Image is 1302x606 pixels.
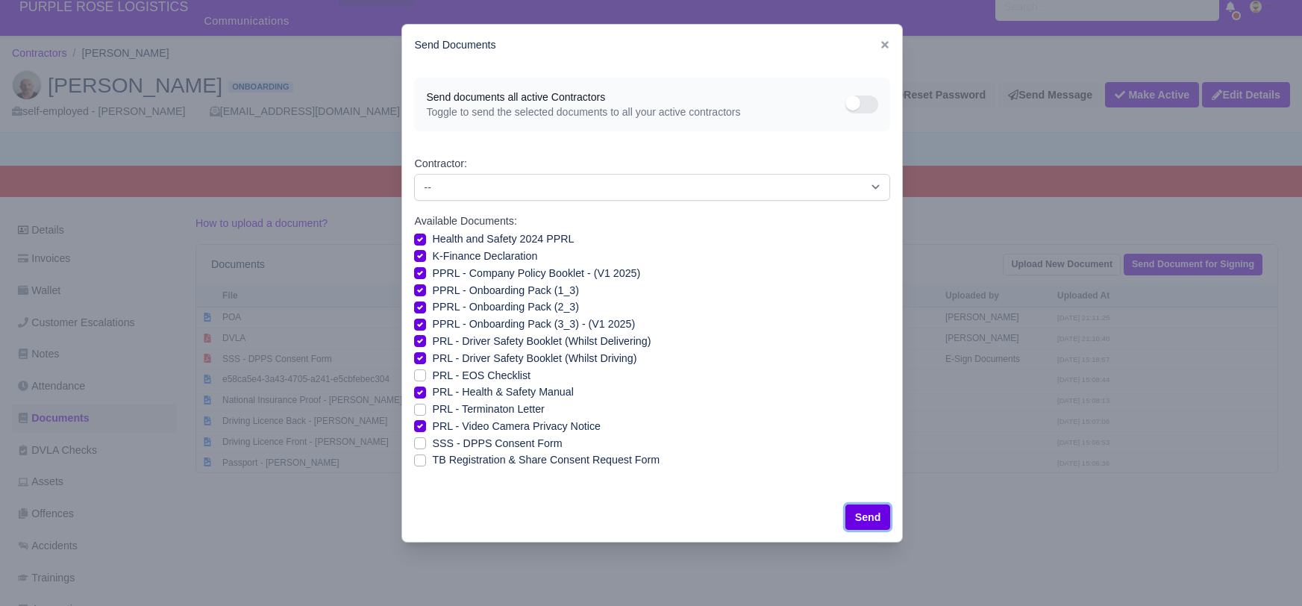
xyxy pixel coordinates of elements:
[432,384,573,401] label: PRL - Health & Safety Manual
[1227,534,1302,606] iframe: Chat Widget
[432,333,651,350] label: PRL - Driver Safety Booklet (Whilst Delivering)
[432,248,537,265] label: K-Finance Declaration
[845,505,891,530] button: Send
[432,316,635,333] label: PPRL - Onboarding Pack (3_3) - (V1 2025)
[432,435,562,452] label: SSS - DPPS Consent Form
[432,282,578,299] label: PPRL - Onboarding Pack (1_3)
[402,25,902,66] div: Send Documents
[426,90,845,104] span: Send documents all active Contractors
[432,418,600,435] label: PRL - Video Camera Privacy Notice
[432,367,530,384] label: PRL - EOS Checklist
[432,299,578,316] label: PPRL - Onboarding Pack (2_3)
[414,213,516,230] label: Available Documents:
[432,401,544,418] label: PRL - Terminaton Letter
[432,231,574,248] label: Health and Safety 2024 PPRL
[432,265,640,282] label: PPRL - Company Policy Booklet - (V1 2025)
[432,452,660,469] label: ТB Registration & Share Consent Request Form
[426,104,845,119] span: Toggle to send the selected documents to all your active contractors
[414,155,466,172] label: Contractor:
[432,350,636,367] label: PRL - Driver Safety Booklet (Whilst Driving)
